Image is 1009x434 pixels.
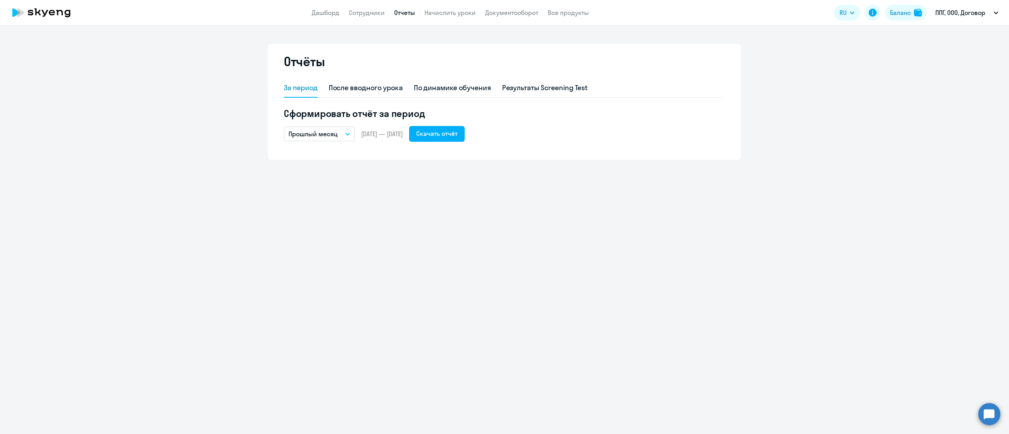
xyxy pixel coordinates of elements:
button: ППГ, ООО, Договор [931,3,1002,22]
a: Отчеты [394,9,415,17]
button: RU [834,5,860,20]
img: balance [914,9,922,17]
p: Прошлый месяц [289,129,338,139]
a: Дашборд [312,9,339,17]
span: [DATE] — [DATE] [361,130,403,138]
h5: Сформировать отчёт за период [284,107,725,120]
div: По динамике обучения [414,83,491,93]
a: Документооборот [485,9,538,17]
a: Все продукты [548,9,589,17]
button: Прошлый месяц [284,126,355,141]
h2: Отчёты [284,54,325,69]
div: Результаты Screening Test [502,83,588,93]
button: Скачать отчёт [409,126,465,142]
a: Начислить уроки [424,9,476,17]
a: Сотрудники [349,9,385,17]
p: ППГ, ООО, Договор [935,8,985,17]
div: После вводного урока [329,83,403,93]
div: За период [284,83,318,93]
span: RU [840,8,847,17]
button: Балансbalance [885,5,927,20]
div: Баланс [890,8,911,17]
div: Скачать отчёт [416,129,458,138]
